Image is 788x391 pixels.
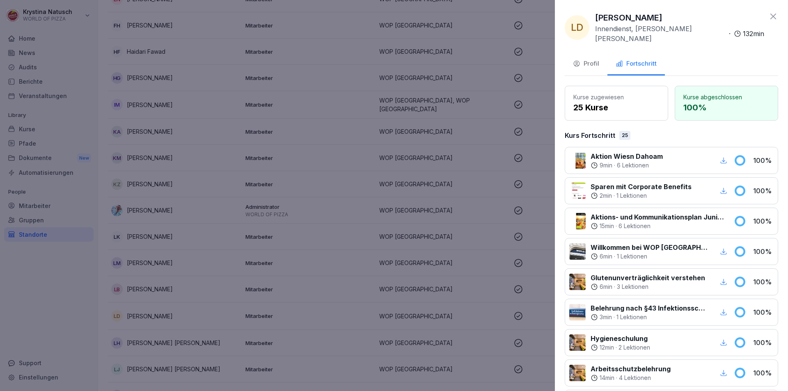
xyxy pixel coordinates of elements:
[753,186,774,196] p: 100 %
[753,277,774,287] p: 100 %
[595,24,764,43] div: ·
[753,155,774,165] p: 100 %
[600,343,614,352] p: 12 min
[753,247,774,256] p: 100 %
[565,53,607,75] button: Profil
[591,364,671,374] p: Arbeitsschutzbelehrung
[617,161,649,169] p: 6 Lektionen
[600,283,612,291] p: 6 min
[591,192,692,200] div: ·
[753,307,774,317] p: 100 %
[591,273,705,283] p: Glutenunverträglichkeit verstehen
[600,313,612,321] p: 3 min
[600,161,612,169] p: 9 min
[573,101,660,114] p: 25 Kurse
[591,283,705,291] div: ·
[683,101,770,114] p: 100 %
[619,131,630,140] div: 25
[591,242,708,252] p: Willkommen bei WOP [GEOGRAPHIC_DATA]
[591,334,650,343] p: Hygieneschulung
[619,374,651,382] p: 4 Lektionen
[618,343,650,352] p: 2 Lektionen
[591,313,708,321] div: ·
[743,29,764,39] p: 132 min
[617,252,647,261] p: 1 Lektionen
[753,368,774,378] p: 100 %
[591,374,671,382] div: ·
[600,222,614,230] p: 15 min
[616,192,647,200] p: 1 Lektionen
[600,374,614,382] p: 14 min
[607,53,665,75] button: Fortschritt
[618,222,651,230] p: 6 Lektionen
[591,222,724,230] div: ·
[753,338,774,348] p: 100 %
[683,93,770,101] p: Kurse abgeschlossen
[591,303,708,313] p: Belehrung nach §43 Infektionsschutzgesetz
[591,182,692,192] p: Sparen mit Corporate Benefits
[617,283,648,291] p: 3 Lektionen
[565,130,615,140] p: Kurs Fortschritt
[595,24,726,43] p: Innendienst, [PERSON_NAME] [PERSON_NAME]
[565,15,589,40] div: LD
[591,343,650,352] div: ·
[573,59,599,69] div: Profil
[591,151,663,161] p: Aktion Wiesn Dahoam
[591,252,708,261] div: ·
[600,192,612,200] p: 2 min
[591,212,724,222] p: Aktions- und Kommunikationsplan Juni bis August
[600,252,612,261] p: 6 min
[573,93,660,101] p: Kurse zugewiesen
[595,11,662,24] p: [PERSON_NAME]
[591,161,663,169] div: ·
[616,59,657,69] div: Fortschritt
[616,313,647,321] p: 1 Lektionen
[753,216,774,226] p: 100 %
